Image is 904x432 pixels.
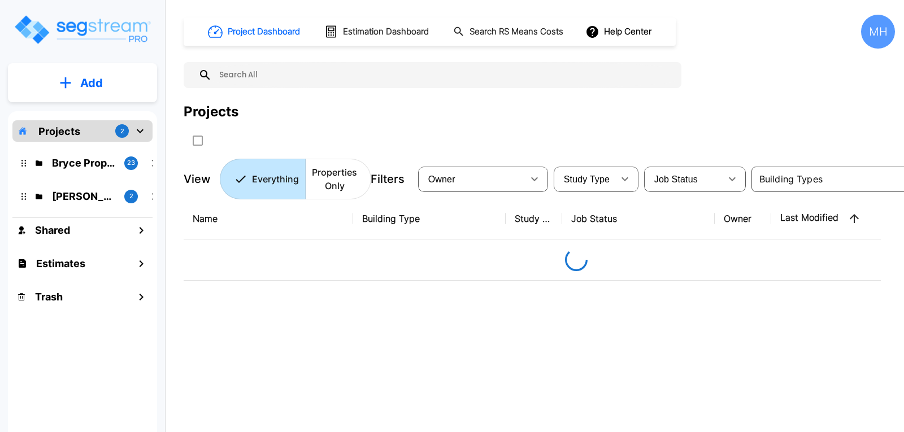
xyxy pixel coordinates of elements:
[343,25,429,38] h1: Estimation Dashboard
[8,67,157,99] button: Add
[371,171,405,187] p: Filters
[129,191,133,201] p: 2
[212,62,676,88] input: Search All
[36,256,85,271] h1: Estimates
[755,171,899,187] input: Building Types
[320,20,435,43] button: Estimation Dashboard
[654,174,698,184] span: Job Status
[428,174,455,184] span: Owner
[184,171,211,187] p: View
[420,163,523,195] div: Select
[220,159,306,199] button: Everything
[771,198,896,239] th: Last Modified
[186,129,209,152] button: SelectAll
[13,14,151,46] img: Logo
[556,163,614,195] div: Select
[184,198,353,239] th: Name
[252,172,299,186] p: Everything
[305,159,371,199] button: Properties Only
[562,198,715,239] th: Job Status
[228,25,300,38] h1: Project Dashboard
[184,102,238,122] div: Projects
[583,21,656,42] button: Help Center
[52,189,115,204] p: Romero Properties
[353,198,506,239] th: Building Type
[564,174,610,184] span: Study Type
[203,19,306,44] button: Project Dashboard
[646,163,721,195] div: Select
[38,124,80,139] p: Projects
[470,25,563,38] h1: Search RS Means Costs
[127,158,135,168] p: 23
[861,15,895,49] div: MH
[35,289,63,304] h1: Trash
[715,198,771,239] th: Owner
[449,21,570,43] button: Search RS Means Costs
[506,198,562,239] th: Study Type
[80,75,103,91] p: Add
[52,155,115,171] p: Bryce Properties
[220,159,371,199] div: Platform
[120,126,124,136] p: 2
[312,165,357,193] p: Properties Only
[35,222,70,238] h1: Shared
